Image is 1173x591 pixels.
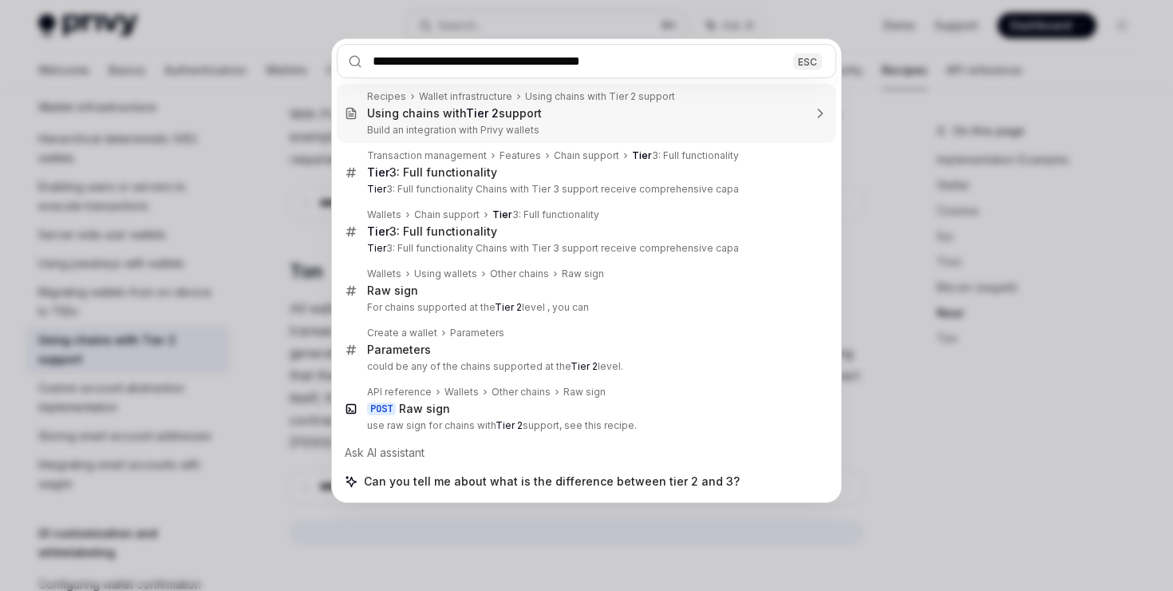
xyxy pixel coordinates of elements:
div: Wallet infrastructure [419,90,512,103]
p: Build an integration with Privy wallets [367,124,803,137]
p: 3: Full functionality Chains with Tier 3 support receive comprehensive capa [367,183,803,196]
b: Tier 2 [466,106,499,120]
div: API reference [367,386,432,399]
div: Other chains [492,386,551,399]
div: Other chains [490,268,549,280]
b: Tier [367,242,386,254]
div: ESC [793,53,822,69]
div: Create a wallet [367,327,437,339]
div: 3: Full functionality [367,165,497,180]
div: Wallets [367,208,401,221]
b: Tier [492,208,512,220]
b: Tier 2 [496,419,523,431]
div: Using wallets [414,268,477,280]
div: 3: Full functionality [632,149,739,162]
div: Raw sign [562,268,604,280]
p: use raw sign for chains with support, see this recipe. [367,419,803,432]
div: POST [367,403,396,415]
div: Parameters [450,327,504,339]
div: Recipes [367,90,406,103]
div: Parameters [367,343,431,357]
b: Tier [367,183,386,195]
div: 3: Full functionality [492,208,599,221]
b: Tier 2 [571,360,598,372]
p: 3: Full functionality Chains with Tier 3 support receive comprehensive capa [367,242,803,255]
div: Raw sign [399,402,450,416]
div: Using chains with Tier 2 support [525,90,675,103]
p: For chains supported at the level , you can [367,301,803,314]
div: Features [500,149,541,162]
b: Tier 2 [495,301,522,313]
b: Tier [367,224,389,238]
div: Chain support [414,208,480,221]
div: Raw sign [563,386,606,399]
p: could be any of the chains supported at the level. [367,360,803,373]
div: Transaction management [367,149,487,162]
b: Tier [632,149,652,161]
div: Using chains with support [367,106,542,121]
div: Wallets [444,386,479,399]
div: Wallets [367,268,401,280]
div: Chain support [554,149,619,162]
span: Can you tell me about what is the difference between tier 2 and 3? [364,474,740,490]
div: 3: Full functionality [367,224,497,239]
div: Raw sign [367,284,418,298]
div: Ask AI assistant [337,438,836,467]
b: Tier [367,165,389,179]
